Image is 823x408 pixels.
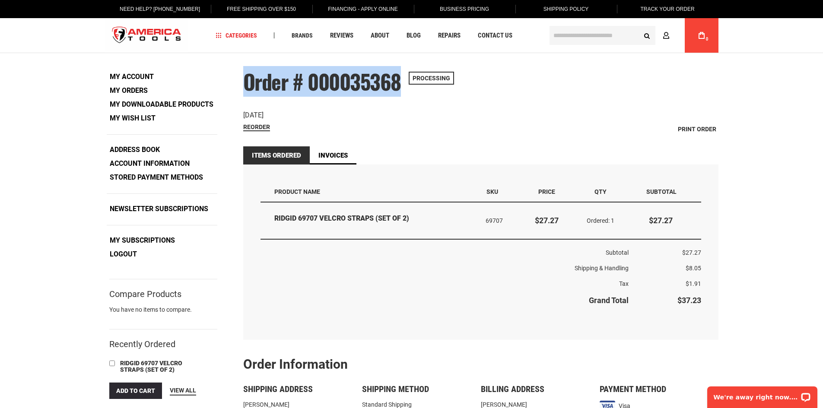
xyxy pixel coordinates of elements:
span: Blog [407,32,421,39]
a: My Account [107,70,157,83]
span: Reorder [243,123,270,130]
span: Processing [409,72,454,85]
a: About [367,30,393,41]
th: Qty [572,182,629,202]
a: Logout [107,248,140,261]
a: Reviews [326,30,357,41]
span: Ordered [587,217,611,224]
span: Print Order [678,126,716,133]
span: $27.27 [682,249,701,256]
span: Payment Method [600,384,666,394]
span: About [371,32,389,39]
strong: RIDGID 69707 VELCRO STRAPS (SET OF 2) [274,214,474,224]
a: My Orders [107,84,151,97]
span: Repairs [438,32,461,39]
iframe: LiveChat chat widget [702,381,823,408]
td: 69707 [480,202,521,240]
div: You have no items to compare. [109,305,217,323]
span: Shipping Policy [543,6,589,12]
span: Categories [216,32,257,38]
a: My Subscriptions [107,234,178,247]
th: Tax [261,276,629,291]
button: Search [639,27,655,44]
a: My Wish List [107,112,159,125]
span: $27.27 [649,216,673,225]
a: Stored Payment Methods [107,171,206,184]
button: Add to Cart [109,383,162,399]
th: Price [521,182,572,202]
a: Repairs [434,30,464,41]
a: Print Order [676,123,718,136]
img: America Tools [105,19,189,52]
a: Categories [212,30,261,41]
th: SKU [480,182,521,202]
span: Billing Address [481,384,544,394]
strong: Grand Total [589,296,629,305]
span: $1.91 [686,280,701,287]
strong: Recently Ordered [109,339,175,349]
a: View All [170,386,196,395]
th: Subtotal [629,182,701,202]
span: $27.27 [535,216,559,225]
a: 0 [693,18,710,53]
th: Subtotal [261,239,629,260]
a: Address Book [107,143,163,156]
span: 1 [611,217,614,224]
span: View All [170,387,196,394]
span: $8.05 [686,265,701,272]
strong: My Orders [110,86,148,95]
th: Product Name [261,182,480,202]
a: Contact Us [474,30,516,41]
span: Contact Us [478,32,512,39]
span: Brands [292,32,313,38]
span: [DATE] [243,111,264,119]
strong: Order Information [243,357,348,372]
span: Reviews [330,32,353,39]
strong: Items Ordered [243,146,310,164]
a: store logo [105,19,189,52]
a: My Downloadable Products [107,98,216,111]
a: Brands [288,30,317,41]
span: Add to Cart [116,387,155,394]
a: RIDGID 69707 VELCRO STRAPS (SET OF 2) [118,359,204,375]
span: $37.23 [677,296,701,305]
span: Shipping Address [243,384,313,394]
a: Invoices [310,146,356,164]
span: RIDGID 69707 VELCRO STRAPS (SET OF 2) [120,360,182,373]
a: Blog [403,30,425,41]
th: Shipping & Handling [261,260,629,276]
span: Order # 000035368 [243,66,401,97]
strong: Compare Products [109,290,181,298]
span: Shipping Method [362,384,429,394]
a: Newsletter Subscriptions [107,202,211,215]
a: Reorder [243,123,270,131]
span: 0 [706,37,709,41]
a: Account Information [107,157,193,170]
